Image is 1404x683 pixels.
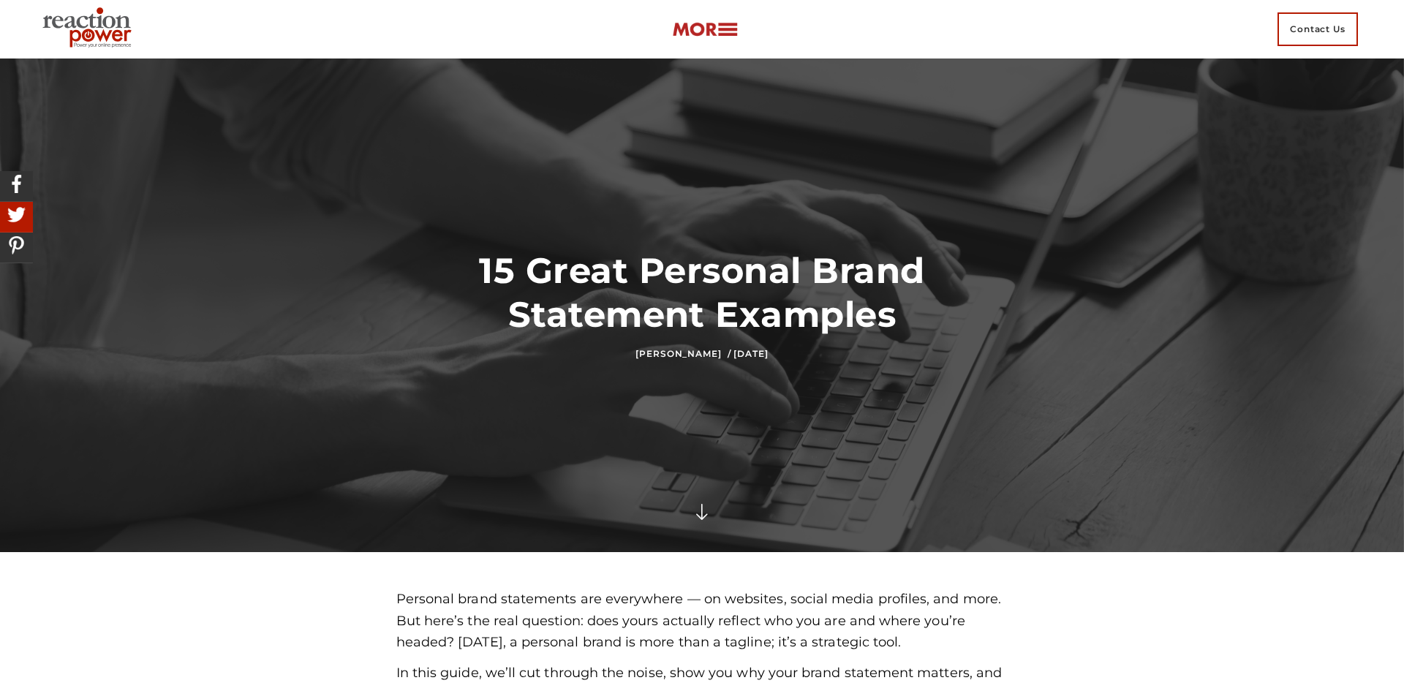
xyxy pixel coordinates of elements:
[4,233,29,258] img: Share On Pinterest
[37,3,143,56] img: Executive Branding | Personal Branding Agency
[396,249,1008,336] h1: 15 Great Personal Brand Statement Examples
[733,348,768,359] time: [DATE]
[1277,12,1358,46] span: Contact Us
[672,21,738,38] img: more-btn.png
[635,348,731,359] a: [PERSON_NAME] /
[4,171,29,197] img: Share On Facebook
[4,202,29,227] img: Share On Twitter
[396,589,1008,654] p: Personal brand statements are everywhere — on websites, social media profiles, and more. But here...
